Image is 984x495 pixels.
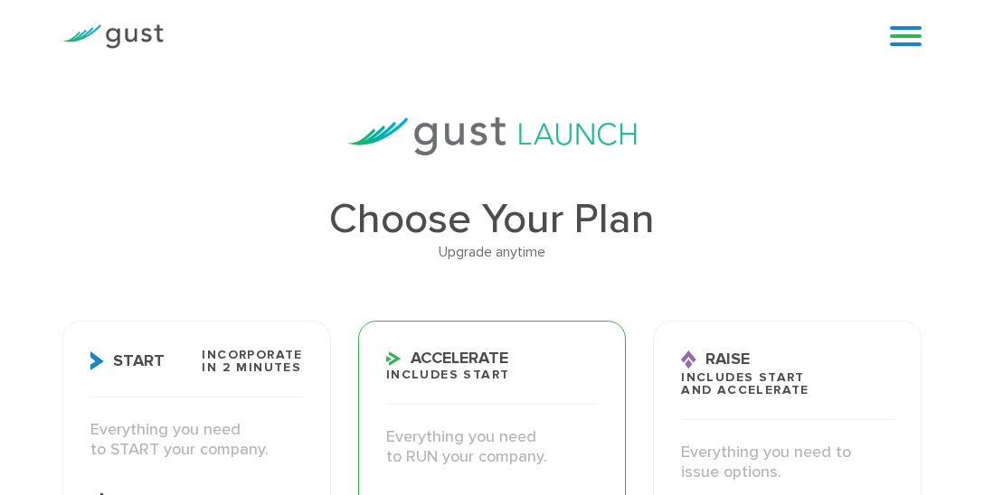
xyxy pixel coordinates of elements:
span: Includes START and ACCELERATE [681,371,809,397]
img: Gust Logo [62,24,164,49]
span: Start [90,351,165,370]
span: Accelerate [386,350,508,367]
span: Raise [681,350,750,369]
p: Everything you need to START your company. [90,420,302,461]
p: Everything you need to issue options. [681,443,893,483]
p: Everything you need to RUN your company. [386,427,598,468]
img: Start Icon X2 [90,351,104,370]
span: Incorporate in 2 Minutes [202,349,302,374]
img: gust-launch-logos.svg [347,117,637,155]
span: Includes START [386,369,510,381]
img: Accelerate Icon [386,351,402,366]
div: Upgrade anytime [62,240,921,264]
img: Raise Icon [681,350,696,369]
h1: Choose Your Plan [62,199,921,240]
